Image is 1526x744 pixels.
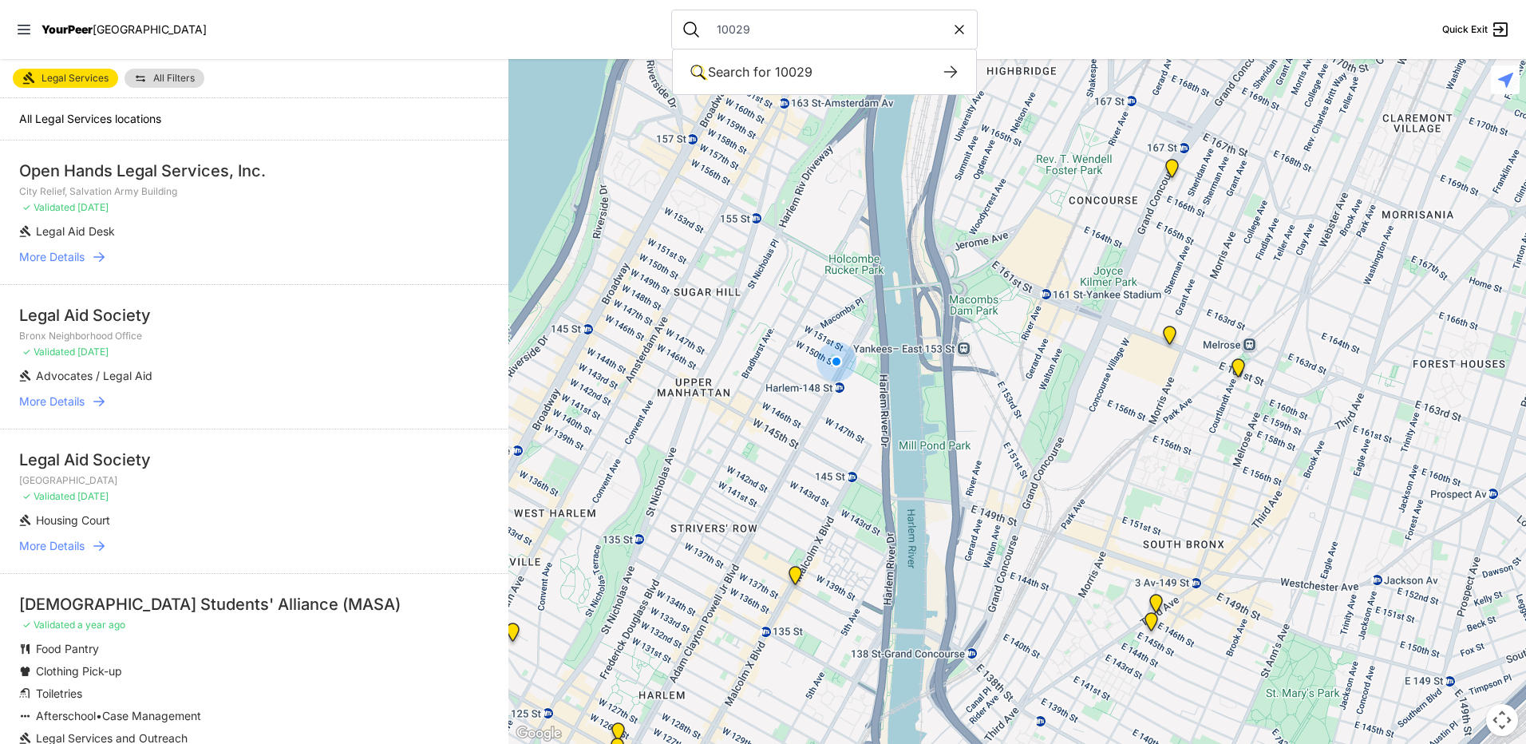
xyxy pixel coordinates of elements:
button: Map camera controls [1486,704,1518,736]
img: Google [512,723,565,744]
span: 10029 [775,64,812,80]
span: Case Management [102,709,201,722]
p: Bronx Neighborhood Office [19,330,489,342]
span: ✓ Validated [22,201,75,213]
div: [DEMOGRAPHIC_DATA] Students' Alliance (MASA) [19,593,489,615]
div: You are here! [816,342,856,382]
span: More Details [19,538,85,554]
span: [DATE] [77,490,109,502]
span: ✓ Validated [22,346,75,358]
span: ✓ Validated [22,619,75,631]
p: City Relief, Salvation Army Building [19,185,489,198]
a: More Details [19,394,489,410]
span: [GEOGRAPHIC_DATA] [93,22,207,36]
span: Advocates / Legal Aid [36,369,152,382]
span: [DATE] [77,201,109,213]
span: All Filters [153,73,195,83]
input: Search [707,22,951,38]
span: Search for [708,64,771,80]
span: Toiletries [36,687,82,700]
span: Clothing Pick-up [36,664,122,678]
span: Food Pantry [36,642,99,655]
span: More Details [19,394,85,410]
a: Open this area in Google Maps (opens a new window) [512,723,565,744]
a: More Details [19,249,489,265]
a: YourPeer[GEOGRAPHIC_DATA] [42,25,207,34]
span: Quick Exit [1442,23,1488,36]
a: All Filters [125,69,204,88]
div: Open Hands Legal Services, Inc. [19,160,489,182]
a: Quick Exit [1442,20,1510,39]
div: Legal Aid Society [19,449,489,471]
span: Afterschool [36,709,96,722]
span: YourPeer [42,22,93,36]
span: Housing Court [36,513,110,527]
div: City Relief, Salvation Army Building [785,566,805,592]
span: More Details [19,249,85,265]
span: Legal Aid Desk [36,224,115,238]
a: Legal Services [13,69,118,88]
span: All Legal Services locations [19,112,161,125]
div: Legal Aid Society [19,304,489,326]
div: Main Location [1141,612,1161,638]
span: a year ago [77,619,125,631]
span: ✓ Validated [22,490,75,502]
span: Legal Services [42,72,109,85]
span: • [96,709,102,722]
div: Bronx Neighborhood Office [1160,326,1180,351]
span: [DATE] [77,346,109,358]
a: More Details [19,538,489,554]
div: Bronx Housing Court [1162,159,1182,184]
p: [GEOGRAPHIC_DATA] [19,474,489,487]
